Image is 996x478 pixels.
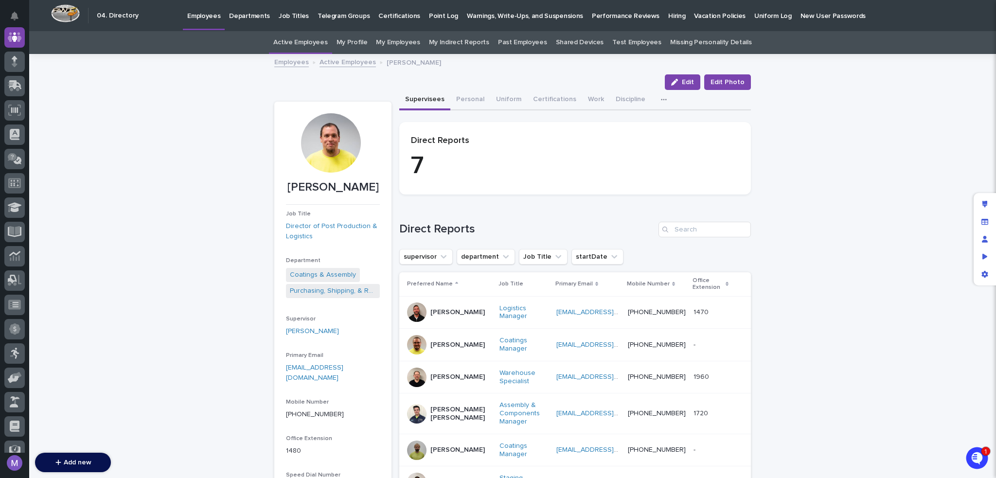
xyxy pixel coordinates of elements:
[430,373,485,381] p: [PERSON_NAME]
[556,31,604,54] a: Shared Devices
[407,279,453,289] p: Preferred Name
[658,222,751,237] input: Search
[694,306,711,317] p: 1470
[499,401,549,425] a: Assembly & Components Manager
[10,183,25,198] img: Matthew Hall
[10,38,177,54] p: Welcome 👋
[33,118,136,125] div: We're offline, we will be back soon!
[694,371,711,381] p: 1960
[582,90,610,110] button: Work
[290,270,356,280] a: Coatings & Assembly
[12,12,25,27] div: Notifications
[399,434,751,466] tr: [PERSON_NAME]Coatings Manager [EMAIL_ADDRESS][DOMAIN_NAME] [PHONE_NUMBER]--
[51,4,80,22] img: Workspace Logo
[430,341,485,349] p: [PERSON_NAME]
[430,446,485,454] p: [PERSON_NAME]
[399,90,450,110] button: Supervisees
[33,108,160,118] div: Start new chat
[556,341,666,348] a: [EMAIL_ADDRESS][DOMAIN_NAME]
[286,258,320,264] span: Department
[337,31,368,54] a: My Profile
[399,296,751,329] tr: [PERSON_NAME]Logistics Manager [EMAIL_ADDRESS][DOMAIN_NAME] [PHONE_NUMBER]14701470
[273,31,327,54] a: Active Employees
[81,192,84,200] span: •
[976,248,994,266] div: Preview as
[274,56,309,67] a: Employees
[10,157,25,172] img: Brittany
[693,275,723,293] p: Office Extension
[556,410,666,417] a: [EMAIL_ADDRESS][DOMAIN_NAME]
[499,304,549,321] a: Logistics Manager
[286,399,329,405] span: Mobile Number
[286,411,344,418] a: [PHONE_NUMBER]
[411,152,739,181] p: 7
[430,406,492,422] p: [PERSON_NAME] [PERSON_NAME]
[165,111,177,123] button: Start new chat
[571,249,623,265] button: startDate
[499,442,549,459] a: Coatings Manager
[69,256,118,264] a: Powered byPylon
[670,31,752,54] a: Missing Personality Details
[411,136,739,146] p: Direct Reports
[499,369,549,386] a: Warehouse Specialist
[399,329,751,361] tr: [PERSON_NAME]Coatings Manager [EMAIL_ADDRESS][DOMAIN_NAME] [PHONE_NUMBER]--
[694,444,697,454] p: -
[151,140,177,151] button: See all
[97,12,139,20] h2: 04. Directory
[286,472,340,478] span: Speed Dial Number
[286,211,311,217] span: Job Title
[457,249,515,265] button: department
[376,31,420,54] a: My Employees
[286,316,316,322] span: Supervisor
[286,364,343,381] a: [EMAIL_ADDRESS][DOMAIN_NAME]
[30,166,79,174] span: [PERSON_NAME]
[682,79,694,86] span: Edit
[628,373,686,380] a: [PHONE_NUMBER]
[628,341,686,348] a: [PHONE_NUMBER]
[25,78,160,88] input: Clear
[320,56,376,67] a: Active Employees
[35,453,111,472] button: Add new
[86,192,106,200] span: [DATE]
[976,213,994,230] div: Manage fields and data
[976,195,994,213] div: Edit layout
[527,90,582,110] button: Certifications
[286,221,380,242] a: Director of Post Production & Logistics
[498,31,547,54] a: Past Employees
[399,249,453,265] button: supervisor
[665,74,700,90] button: Edit
[286,353,323,358] span: Primary Email
[429,31,489,54] a: My Indirect Reports
[86,166,106,174] span: [DATE]
[628,309,686,316] a: [PHONE_NUMBER]
[286,326,339,336] a: [PERSON_NAME]
[612,31,661,54] a: Test Employees
[286,446,380,456] p: 1480
[399,222,655,236] h1: Direct Reports
[711,77,745,87] span: Edit Photo
[694,407,710,418] p: 1720
[81,166,84,174] span: •
[4,6,25,26] button: Notifications
[499,336,549,353] a: Coatings Manager
[30,192,79,200] span: [PERSON_NAME]
[10,108,27,125] img: 1736555164131-43832dd5-751b-4058-ba23-39d91318e5a0
[290,286,376,296] a: Purchasing, Shipping, & Receiving
[627,279,670,289] p: Mobile Number
[556,373,666,380] a: [EMAIL_ADDRESS][DOMAIN_NAME]
[286,180,380,195] p: [PERSON_NAME]
[19,166,27,174] img: 1736555164131-43832dd5-751b-4058-ba23-39d91318e5a0
[556,446,666,453] a: [EMAIL_ADDRESS][DOMAIN_NAME]
[498,279,523,289] p: Job Title
[694,339,697,349] p: -
[628,410,686,417] a: [PHONE_NUMBER]
[10,233,18,241] div: 📖
[387,56,441,67] p: [PERSON_NAME]
[399,361,751,393] tr: [PERSON_NAME]Warehouse Specialist [EMAIL_ADDRESS][DOMAIN_NAME] [PHONE_NUMBER]19601960
[286,436,332,442] span: Office Extension
[519,249,568,265] button: Job Title
[10,54,177,70] p: How can we help?
[976,266,994,283] div: App settings
[976,230,994,248] div: Manage users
